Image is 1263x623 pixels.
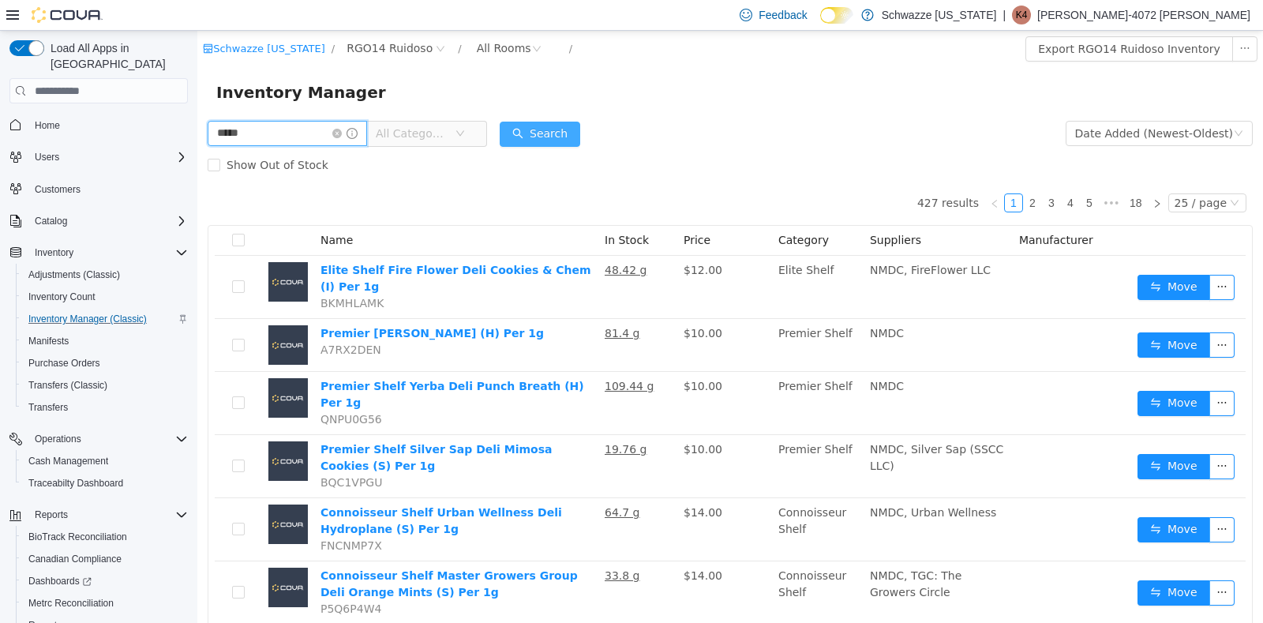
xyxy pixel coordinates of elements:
a: Premier Shelf Silver Sap Deli Mimosa Cookies (S) Per 1g [123,412,354,441]
img: Elite Shelf Fire Flower Deli Cookies & Chem (I) Per 1g placeholder [71,231,111,271]
span: $10.00 [486,296,525,309]
button: BioTrack Reconciliation [16,526,194,548]
button: Purchase Orders [16,352,194,374]
span: Users [35,151,59,163]
button: Manifests [16,330,194,352]
span: Canadian Compliance [28,553,122,565]
span: Metrc Reconciliation [28,597,114,610]
li: 1 [807,163,826,182]
button: Inventory [28,243,80,262]
a: Transfers [22,398,74,417]
a: 1 [808,163,825,181]
a: Adjustments (Classic) [22,265,126,284]
span: Load All Apps in [GEOGRAPHIC_DATA] [44,40,188,72]
button: icon: searchSearch [302,91,383,116]
span: Dashboards [22,572,188,591]
li: 3 [845,163,864,182]
button: Customers [3,178,194,201]
li: 427 results [720,163,781,182]
u: 81.4 g [407,296,443,309]
button: icon: swapMove [940,360,1013,385]
span: Transfers [28,401,68,414]
li: 5 [883,163,901,182]
a: Transfers (Classic) [22,376,114,395]
img: Premier Shelf Yerba Deli GeForce (H) Per 1g placeholder [71,295,111,334]
button: Transfers (Classic) [16,374,194,396]
span: Customers [35,183,81,196]
button: Export RGO14 Ruidoso Inventory [828,6,1036,31]
a: BioTrack Reconciliation [22,527,133,546]
button: Reports [3,504,194,526]
span: Inventory Manager (Classic) [28,313,147,325]
button: Transfers [16,396,194,418]
span: Purchase Orders [28,357,100,370]
button: Operations [3,428,194,450]
span: NMDC [673,349,706,362]
span: All Categories [178,95,250,111]
span: Manifests [28,335,69,347]
a: 2 [826,163,844,181]
button: Adjustments (Classic) [16,264,194,286]
td: Premier Shelf [575,404,666,467]
span: Purchase Orders [22,354,188,373]
u: 64.7 g [407,475,443,488]
a: Purchase Orders [22,354,107,373]
span: Feedback [759,7,807,23]
span: $12.00 [486,233,525,246]
td: Elite Shelf [575,225,666,288]
span: P5Q6P4W4 [123,572,184,584]
span: Dashboards [28,575,92,587]
a: Connoisseur Shelf Master Growers Group Deli Orange Mints (S) Per 1g [123,539,380,568]
span: Adjustments (Classic) [28,268,120,281]
span: Inventory Count [28,291,96,303]
span: Cash Management [22,452,188,471]
li: Previous Page [788,163,807,182]
li: Next 5 Pages [901,163,927,182]
span: Home [28,114,188,134]
p: Schwazze [US_STATE] [882,6,997,24]
button: Catalog [28,212,73,231]
span: / [260,12,264,24]
img: Premier Shelf Yerba Deli Punch Breath (H) Per 1g placeholder [71,347,111,387]
span: FNCNMP7X [123,509,185,521]
u: 19.76 g [407,412,449,425]
a: Canadian Compliance [22,550,128,569]
button: Reports [28,505,74,524]
span: Transfers (Classic) [28,379,107,392]
span: Transfers (Classic) [22,376,188,395]
td: Connoisseur Shelf [575,467,666,531]
button: icon: ellipsis [1012,244,1037,269]
i: icon: down [258,98,268,109]
button: icon: ellipsis [1035,6,1060,31]
span: Transfers [22,398,188,417]
button: icon: swapMove [940,244,1013,269]
button: Home [3,113,194,136]
span: BQC1VPGU [123,445,185,458]
button: icon: swapMove [940,302,1013,327]
span: Manifests [22,332,188,351]
button: Inventory Manager (Classic) [16,308,194,330]
button: Metrc Reconciliation [16,592,194,614]
u: 109.44 g [407,349,456,362]
span: Suppliers [673,203,724,216]
div: Date Added (Newest-Oldest) [878,91,1036,114]
a: Dashboards [22,572,98,591]
li: 2 [826,163,845,182]
span: Inventory Manager (Classic) [22,310,188,328]
button: Inventory Count [16,286,194,308]
span: NMDC, Silver Sap (SSCC LLC) [673,412,806,441]
span: Inventory [28,243,188,262]
button: icon: swapMove [940,486,1013,512]
span: Show Out of Stock [23,128,137,141]
button: Traceabilty Dashboard [16,472,194,494]
td: Premier Shelf [575,288,666,341]
button: icon: ellipsis [1012,486,1037,512]
span: Operations [28,430,188,448]
button: Operations [28,430,88,448]
i: icon: shop [6,13,16,23]
span: BioTrack Reconciliation [28,531,127,543]
button: icon: ellipsis [1012,550,1037,575]
button: icon: swapMove [940,423,1013,448]
span: Metrc Reconciliation [22,594,188,613]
